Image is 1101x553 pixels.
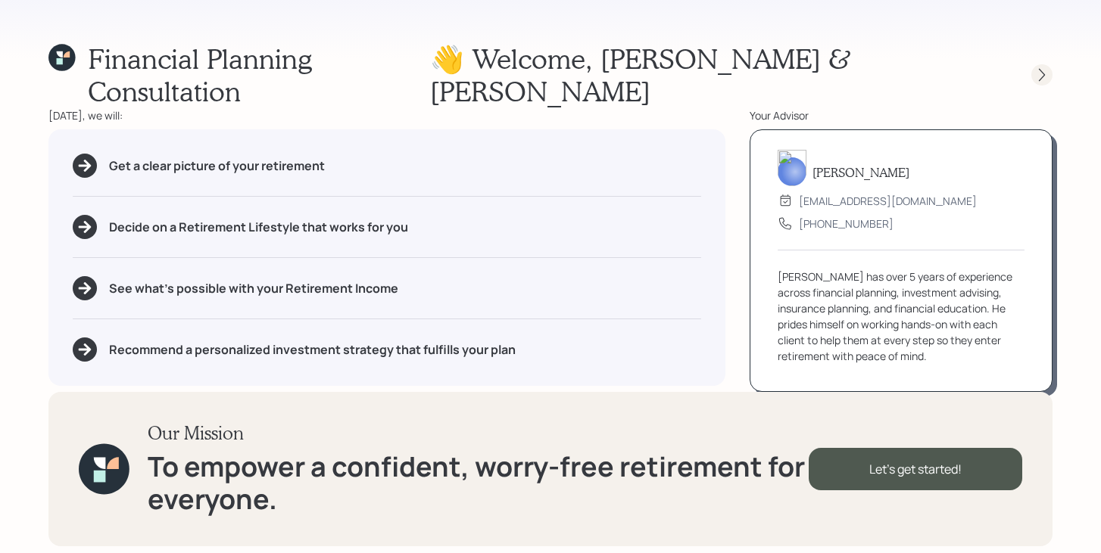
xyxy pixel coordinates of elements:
[148,450,809,515] h1: To empower a confident, worry-free retirement for everyone.
[88,42,430,107] h1: Financial Planning Consultation
[148,422,809,444] h3: Our Mission
[778,150,806,186] img: michael-russo-headshot.png
[109,281,398,296] h5: See what's possible with your Retirement Income
[109,343,516,357] h5: Recommend a personalized investment strategy that fulfills your plan
[809,448,1022,490] div: Let's get started!
[750,107,1053,123] div: Your Advisor
[799,216,894,231] div: [PHONE_NUMBER]
[778,269,1025,364] div: [PERSON_NAME] has over 5 years of experience across financial planning, investment advising, insu...
[109,220,408,235] h5: Decide on a Retirement Lifestyle that works for you
[799,193,977,209] div: [EMAIL_ADDRESS][DOMAIN_NAME]
[812,165,909,179] h5: [PERSON_NAME]
[48,107,725,123] div: [DATE], we will:
[109,159,325,173] h5: Get a clear picture of your retirement
[430,42,1004,107] h1: 👋 Welcome , [PERSON_NAME] & [PERSON_NAME]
